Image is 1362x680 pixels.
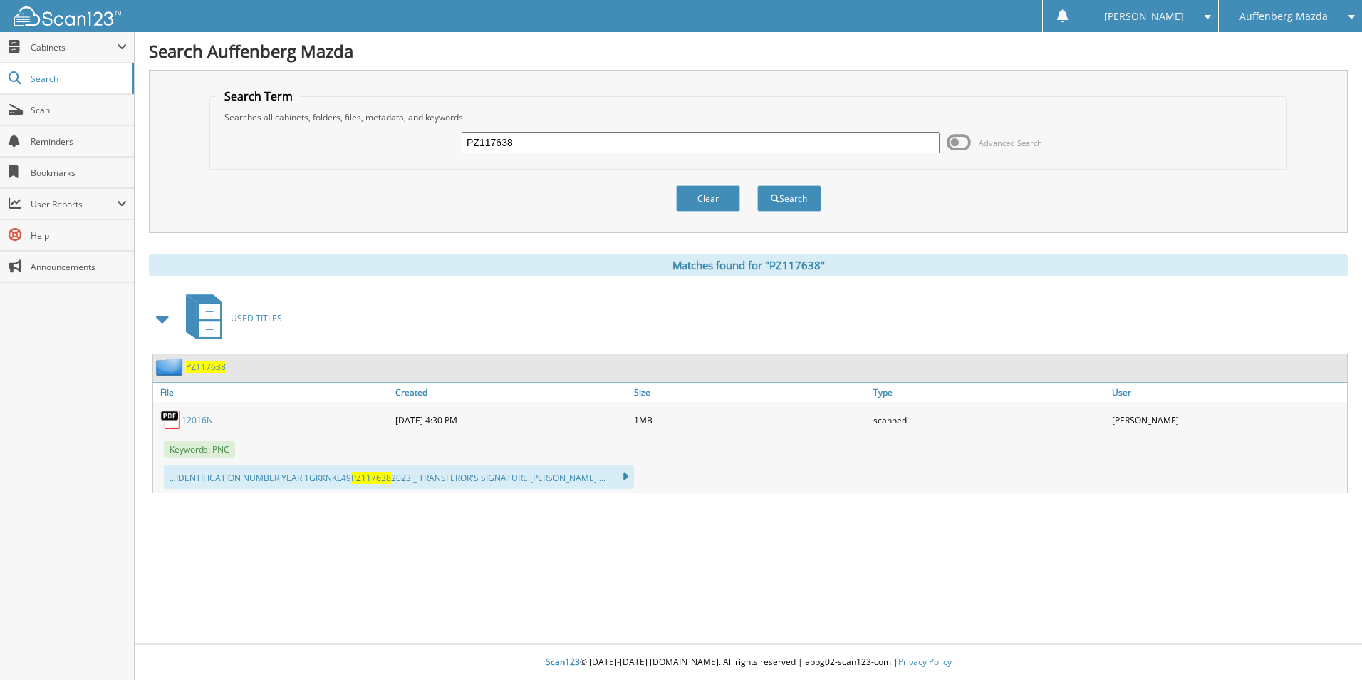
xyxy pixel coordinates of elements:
span: Bookmarks [31,167,127,179]
span: Keywords: PNC [164,441,235,458]
span: Advanced Search [979,138,1042,148]
span: Scan [31,104,127,116]
span: Search [31,73,125,85]
a: User [1108,383,1347,402]
button: Search [757,185,821,212]
span: Announcements [31,261,127,273]
button: Clear [676,185,740,212]
span: Cabinets [31,41,117,53]
img: scan123-logo-white.svg [14,6,121,26]
span: [PERSON_NAME] [1104,12,1184,21]
span: User Reports [31,198,117,210]
div: scanned [870,406,1108,434]
div: © [DATE]-[DATE] [DOMAIN_NAME]. All rights reserved | appg02-scan123-com | [135,645,1362,680]
a: PZ117638 [186,361,226,373]
a: Privacy Policy [898,656,952,668]
span: Reminders [31,135,127,148]
span: USED TITLES [231,312,282,324]
legend: Search Term [217,88,300,104]
div: [PERSON_NAME] [1108,406,1347,434]
a: Type [870,383,1108,402]
span: Auffenberg Mazda [1239,12,1328,21]
div: Matches found for "PZ117638" [149,254,1348,276]
a: Created [392,383,630,402]
h1: Search Auffenberg Mazda [149,39,1348,63]
div: ...IDENTIFICATION NUMBER YEAR 1GKKNKL49 2023 _ TRANSFEROR'S SIGNATURE [PERSON_NAME] ... [164,465,634,489]
span: PZ117638 [351,472,391,484]
a: USED TITLES [177,290,282,346]
div: Searches all cabinets, folders, files, metadata, and keywords [217,111,1279,123]
div: 1MB [630,406,869,434]
img: PDF.png [160,409,182,431]
a: Size [630,383,869,402]
img: folder2.png [156,358,186,376]
iframe: Chat Widget [1291,612,1362,680]
a: 12016N [182,414,213,426]
span: Scan123 [546,656,580,668]
a: File [153,383,392,402]
div: [DATE] 4:30 PM [392,406,630,434]
span: Help [31,230,127,242]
